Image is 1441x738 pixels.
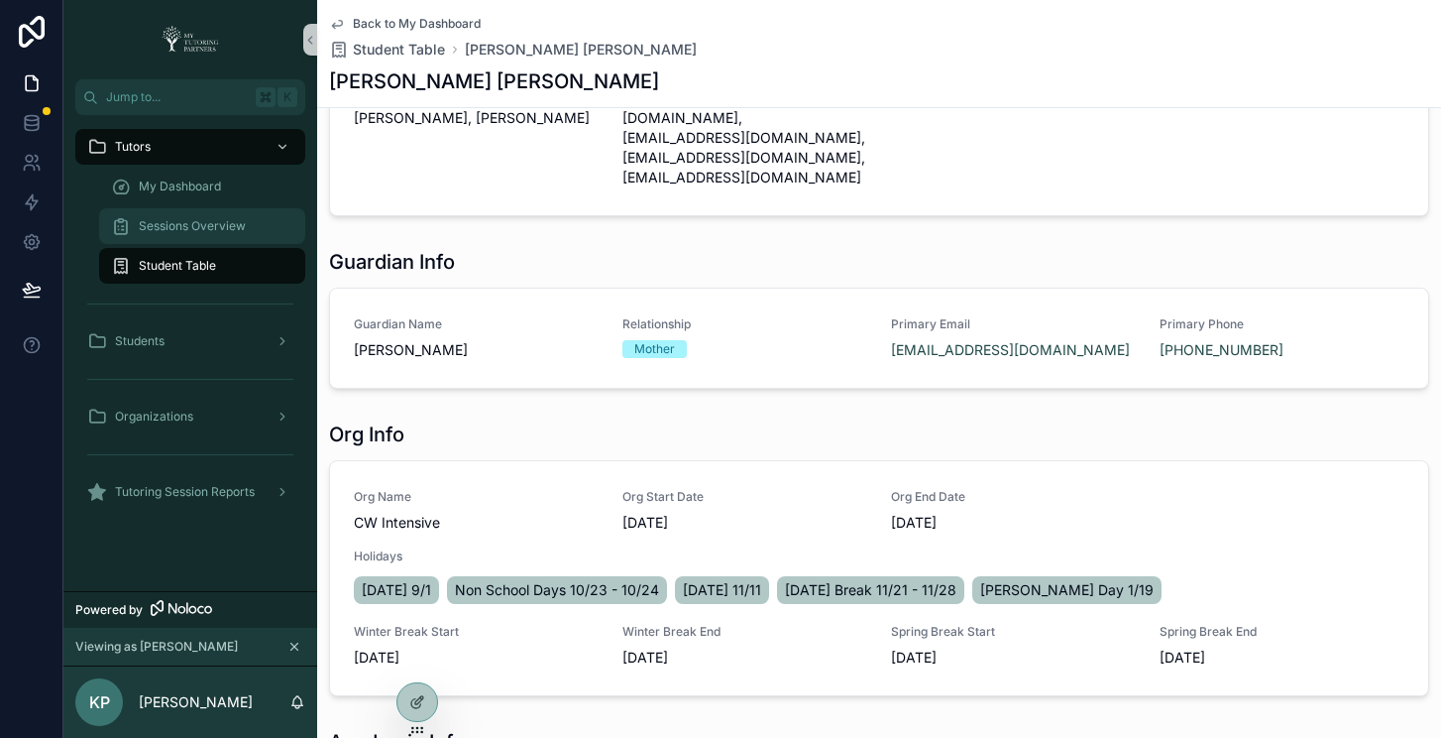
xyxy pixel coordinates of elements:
span: Student Table [353,40,445,60]
div: scrollable content [63,115,317,536]
span: [DATE] [891,513,1136,533]
span: Org End Date [891,489,1136,505]
span: Relationship [622,316,867,332]
span: [DATE] [1160,648,1404,668]
span: Jump to... [106,89,248,105]
span: My Dashboard [139,179,221,194]
span: Holidays [354,549,1404,564]
span: Spring Break Start [891,624,1136,640]
span: Students [115,333,165,349]
span: Spring Break End [1160,624,1404,640]
div: Mother [634,340,675,358]
span: Winter Break Start [354,624,599,640]
span: [DATE] 11/11 [683,580,761,600]
span: Org Start Date [622,489,867,505]
button: Jump to...K [75,79,305,115]
a: [EMAIL_ADDRESS][DOMAIN_NAME] [891,340,1130,360]
span: [PERSON_NAME][EMAIL_ADDRESS][DOMAIN_NAME], [EMAIL_ADDRESS][DOMAIN_NAME], [EMAIL_ADDRESS][DOMAIN_N... [622,88,867,187]
h1: Guardian Info [329,248,455,276]
a: Student Table [99,248,305,284]
span: Winter Break End [622,624,867,640]
a: [PHONE_NUMBER] [1160,340,1283,360]
a: Sessions Overview [99,208,305,244]
span: Guardian Name [354,316,599,332]
a: Tutoring Session Reports [75,474,305,510]
span: Primary Phone [1160,316,1404,332]
span: Sessions Overview [139,218,246,234]
span: Tutoring Session Reports [115,484,255,500]
span: Org Name [354,489,599,505]
span: Viewing as [PERSON_NAME] [75,639,238,655]
span: [PERSON_NAME] Day 1/19 [980,580,1154,600]
a: Back to My Dashboard [329,16,481,32]
span: [DATE] [354,648,599,668]
span: [DATE] Break 11/21 - 11/28 [785,580,956,600]
span: K [279,89,295,105]
h1: [PERSON_NAME] [PERSON_NAME] [329,67,659,95]
span: [PERSON_NAME], [PERSON_NAME], [PERSON_NAME], [PERSON_NAME] [354,88,599,128]
a: Organizations [75,399,305,434]
span: Tutors [115,139,151,155]
h1: Org Info [329,421,404,448]
span: Powered by [75,602,143,618]
span: Primary Email [891,316,1136,332]
a: Students [75,323,305,359]
span: Student Table [139,258,216,274]
span: KP [89,690,110,714]
img: App logo [156,24,225,56]
span: [DATE] [622,513,867,533]
p: [PERSON_NAME] [139,692,253,712]
a: [PERSON_NAME] [PERSON_NAME] [465,40,697,60]
span: [DATE] [891,648,1136,668]
span: [PERSON_NAME] [354,340,599,360]
span: Non School Days 10/23 - 10/24 [455,580,659,600]
a: Tutors [75,129,305,165]
a: Student Table [329,40,445,60]
a: My Dashboard [99,169,305,204]
a: Powered by [63,591,317,628]
span: CW Intensive [354,513,599,533]
span: Organizations [115,409,193,425]
span: Back to My Dashboard [353,16,481,32]
span: [DATE] 9/1 [362,580,431,600]
span: [DATE] [622,648,867,668]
